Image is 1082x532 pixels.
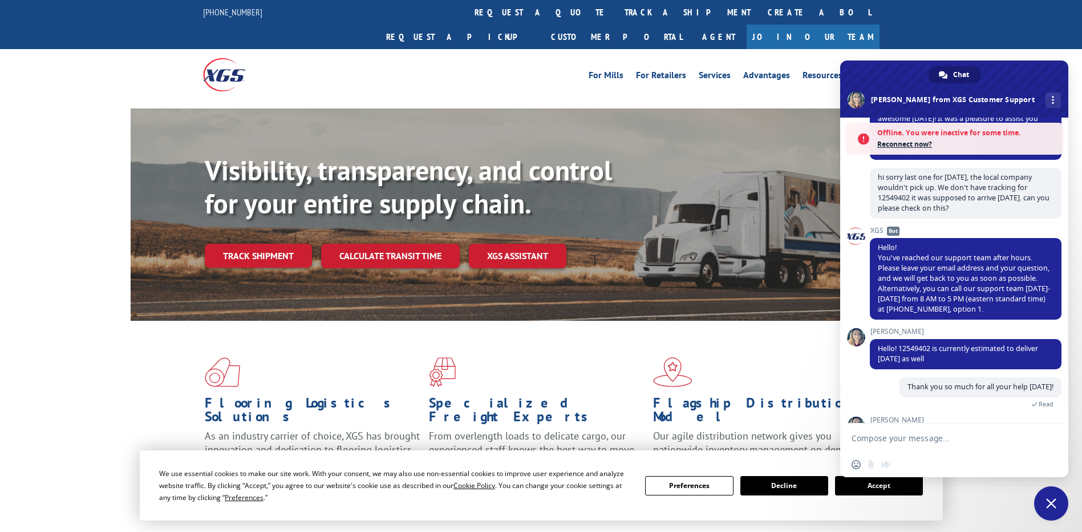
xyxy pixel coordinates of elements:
[225,493,264,502] span: Preferences
[429,429,645,480] p: From overlength loads to delicate cargo, our experienced staff knows the best way to move your fr...
[887,227,899,236] span: Bot
[953,66,969,83] span: Chat
[878,243,1050,314] span: Hello! You've reached our support team after hours. Please leave your email address and your ques...
[740,476,828,495] button: Decline
[743,71,790,83] a: Advantages
[205,396,420,429] h1: Flooring Logistics Solutions
[378,25,542,49] a: Request a pickup
[691,25,747,49] a: Agent
[835,476,923,495] button: Accept
[205,357,240,387] img: xgs-icon-total-supply-chain-intelligence-red
[870,416,1029,424] span: [PERSON_NAME]
[429,357,456,387] img: xgs-icon-focused-on-flooring-red
[852,433,1032,444] textarea: Compose your message...
[877,139,1057,150] span: Reconnect now?
[852,460,861,469] span: Insert an emoji
[907,382,1053,392] span: Thank you so much for all your help [DATE]!
[870,328,1061,336] span: [PERSON_NAME]
[205,429,420,470] span: As an industry carrier of choice, XGS has brought innovation and dedication to flooring logistics...
[747,25,880,49] a: Join Our Team
[429,396,645,429] h1: Specialized Freight Experts
[653,429,863,456] span: Our agile distribution network gives you nationwide inventory management on demand.
[140,450,943,521] div: Cookie Consent Prompt
[929,66,980,83] div: Chat
[870,227,1061,235] span: XGS
[1045,92,1061,108] div: More channels
[1034,486,1068,521] div: Close chat
[653,357,692,387] img: xgs-icon-flagship-distribution-model-red
[321,244,460,268] a: Calculate transit time
[203,6,262,18] a: [PHONE_NUMBER]
[636,71,686,83] a: For Retailers
[589,71,623,83] a: For Mills
[159,467,631,503] div: We use essential cookies to make our site work. With your consent, we may also use non-essential ...
[1039,400,1053,408] span: Read
[877,127,1057,139] span: Offline. You were inactive for some time.
[699,71,731,83] a: Services
[205,244,312,268] a: Track shipment
[878,344,1038,364] span: Hello! 12549402 is currently estimated to deliver [DATE] as well
[453,481,495,490] span: Cookie Policy
[878,172,1049,213] span: hi sorry last one for [DATE], the local company wouldn't pick up. We don't have tracking for 1254...
[803,71,842,83] a: Resources
[542,25,691,49] a: Customer Portal
[653,396,869,429] h1: Flagship Distribution Model
[469,244,566,268] a: XGS ASSISTANT
[205,152,612,221] b: Visibility, transparency, and control for your entire supply chain.
[645,476,733,495] button: Preferences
